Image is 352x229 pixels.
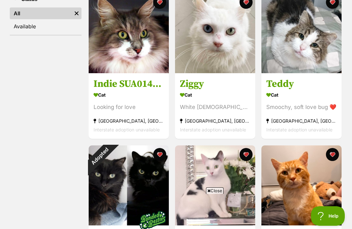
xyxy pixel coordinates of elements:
[266,78,337,90] h3: Teddy
[153,148,166,161] button: favourite
[266,90,337,100] div: Cat
[94,78,164,90] h3: Indie SUA014205
[94,90,164,100] div: Cat
[180,78,250,90] h3: Ziggy
[266,103,337,112] div: Smoochy, soft love bug ❤️
[266,117,337,126] div: [GEOGRAPHIC_DATA], [GEOGRAPHIC_DATA]
[180,90,250,100] div: Cat
[206,187,224,194] span: Close
[57,196,295,226] iframe: Advertisement
[311,206,345,226] iframe: Help Scout Beacon - Open
[94,103,164,112] div: Looking for love
[89,145,169,225] img: Charcoal & Zephur
[266,127,332,133] span: Interstate adoption unavailable
[180,103,250,112] div: White [DEMOGRAPHIC_DATA]
[72,7,81,19] a: Remove filter
[94,117,164,126] div: [GEOGRAPHIC_DATA], [GEOGRAPHIC_DATA]
[175,145,255,225] img: Ivy
[180,117,250,126] div: [GEOGRAPHIC_DATA], [GEOGRAPHIC_DATA]
[10,20,81,32] a: Available
[326,148,339,161] button: favourite
[180,127,246,133] span: Interstate adoption unavailable
[261,73,342,139] a: Teddy Cat Smoochy, soft love bug ❤️ [GEOGRAPHIC_DATA], [GEOGRAPHIC_DATA] Interstate adoption unav...
[10,6,81,35] div: Status
[89,73,169,139] a: Indie SUA014205 Cat Looking for love [GEOGRAPHIC_DATA], [GEOGRAPHIC_DATA] Interstate adoption una...
[94,127,160,133] span: Interstate adoption unavailable
[80,137,119,176] div: Adopted
[10,7,72,19] a: All
[240,148,253,161] button: favourite
[261,145,342,225] img: Jamie
[175,73,255,139] a: Ziggy Cat White [DEMOGRAPHIC_DATA] [GEOGRAPHIC_DATA], [GEOGRAPHIC_DATA] Interstate adoption unava...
